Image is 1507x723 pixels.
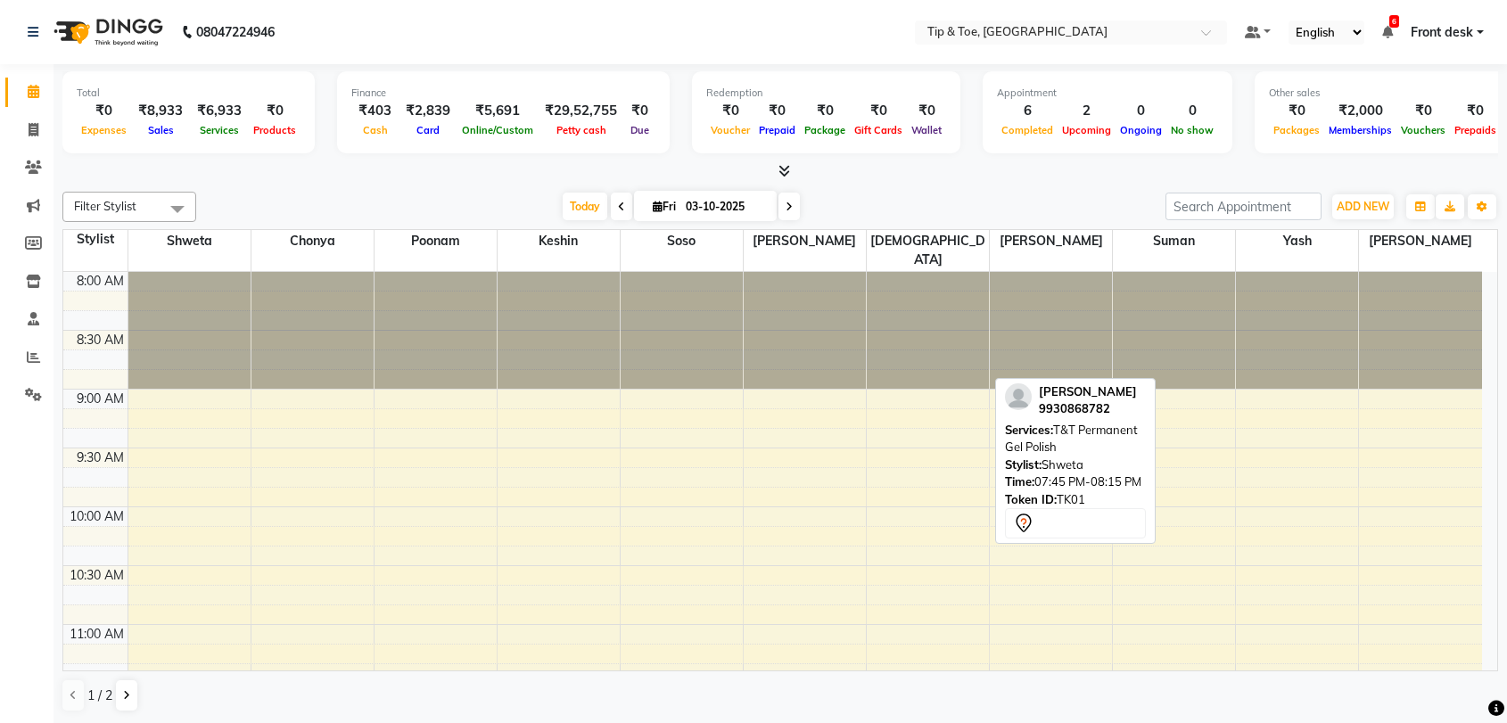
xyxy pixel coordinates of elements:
[997,101,1058,121] div: 6
[66,507,128,526] div: 10:00 AM
[1396,101,1450,121] div: ₹0
[706,101,754,121] div: ₹0
[867,230,989,271] span: [DEMOGRAPHIC_DATA]
[190,101,249,121] div: ₹6,933
[457,101,538,121] div: ₹5,691
[195,124,243,136] span: Services
[1450,124,1501,136] span: Prepaids
[73,331,128,349] div: 8:30 AM
[249,101,301,121] div: ₹0
[1269,101,1324,121] div: ₹0
[375,230,497,252] span: poonam
[800,124,850,136] span: Package
[358,124,392,136] span: Cash
[1005,423,1053,437] span: Services:
[706,124,754,136] span: Voucher
[1324,124,1396,136] span: Memberships
[744,230,866,252] span: [PERSON_NAME]
[850,101,907,121] div: ₹0
[249,124,301,136] span: Products
[990,230,1112,252] span: [PERSON_NAME]
[754,101,800,121] div: ₹0
[1005,456,1146,474] div: Shweta
[1166,101,1218,121] div: 0
[66,566,128,585] div: 10:30 AM
[1396,124,1450,136] span: Vouchers
[73,390,128,408] div: 9:00 AM
[1005,491,1146,509] div: TK01
[624,101,655,121] div: ₹0
[680,193,770,220] input: 2025-10-03
[754,124,800,136] span: Prepaid
[621,230,743,252] span: soso
[144,124,178,136] span: Sales
[1411,23,1473,42] span: Front desk
[498,230,620,252] span: Keshin
[538,101,624,121] div: ₹29,52,755
[77,86,301,101] div: Total
[399,101,457,121] div: ₹2,839
[1113,230,1235,252] span: Suman
[77,101,131,121] div: ₹0
[1165,193,1322,220] input: Search Appointment
[1332,194,1394,219] button: ADD NEW
[1005,383,1032,410] img: profile
[1269,124,1324,136] span: Packages
[1382,24,1393,40] a: 6
[351,86,655,101] div: Finance
[1039,384,1137,398] span: [PERSON_NAME]
[1005,474,1034,489] span: Time:
[87,686,112,705] span: 1 / 2
[626,124,654,136] span: Due
[45,7,168,57] img: logo
[1005,492,1057,506] span: Token ID:
[1324,101,1396,121] div: ₹2,000
[63,230,128,249] div: Stylist
[850,124,907,136] span: Gift Cards
[66,625,128,644] div: 11:00 AM
[997,86,1218,101] div: Appointment
[1005,423,1138,455] span: T&T Permanent Gel Polish
[351,101,399,121] div: ₹403
[1450,101,1501,121] div: ₹0
[907,124,946,136] span: Wallet
[1116,124,1166,136] span: Ongoing
[1236,230,1358,252] span: Yash
[1116,101,1166,121] div: 0
[1005,457,1042,472] span: Stylist:
[1389,15,1399,28] span: 6
[1039,400,1137,418] div: 9930868782
[412,124,444,136] span: Card
[997,124,1058,136] span: Completed
[1166,124,1218,136] span: No show
[648,200,680,213] span: Fri
[563,193,607,220] span: Today
[1058,124,1116,136] span: Upcoming
[1058,101,1116,121] div: 2
[196,7,275,57] b: 08047224946
[552,124,611,136] span: Petty cash
[73,272,128,291] div: 8:00 AM
[131,101,190,121] div: ₹8,933
[1005,473,1146,491] div: 07:45 PM-08:15 PM
[1359,230,1482,252] span: [PERSON_NAME]
[1337,200,1389,213] span: ADD NEW
[251,230,374,252] span: Chonya
[74,199,136,213] span: Filter Stylist
[706,86,946,101] div: Redemption
[457,124,538,136] span: Online/Custom
[128,230,251,252] span: shweta
[800,101,850,121] div: ₹0
[73,448,128,467] div: 9:30 AM
[77,124,131,136] span: Expenses
[907,101,946,121] div: ₹0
